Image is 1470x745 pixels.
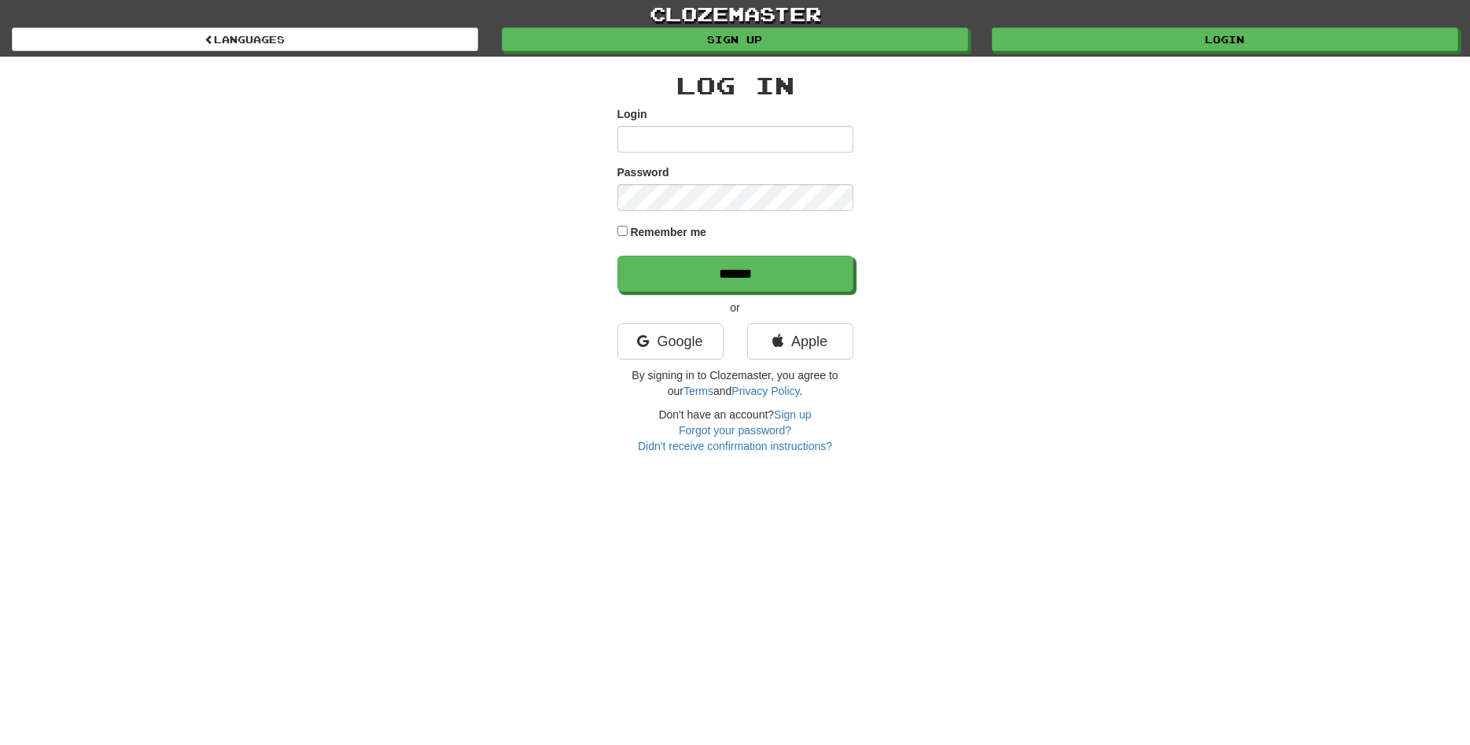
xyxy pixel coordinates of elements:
a: Terms [683,385,713,397]
a: Sign up [774,408,811,421]
h2: Log In [617,72,853,98]
p: or [617,300,853,315]
label: Password [617,164,669,180]
a: Sign up [502,28,968,51]
a: Login [992,28,1458,51]
a: Google [617,323,724,360]
div: Don't have an account? [617,407,853,454]
label: Remember me [630,224,706,240]
a: Didn't receive confirmation instructions? [638,440,832,452]
a: Privacy Policy [731,385,799,397]
a: Languages [12,28,478,51]
p: By signing in to Clozemaster, you agree to our and . [617,367,853,399]
a: Apple [747,323,853,360]
a: Forgot your password? [679,424,791,437]
label: Login [617,106,647,122]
